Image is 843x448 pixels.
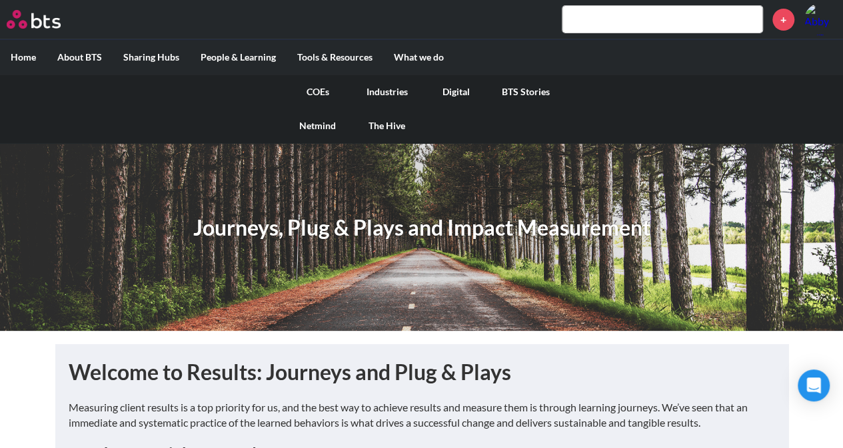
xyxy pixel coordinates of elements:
[47,40,113,75] label: About BTS
[193,213,650,243] h1: Journeys, Plug & Plays and Impact Measurement
[190,40,287,75] label: People & Learning
[804,3,836,35] img: Abby Terry
[804,3,836,35] a: Profile
[113,40,190,75] label: Sharing Hubs
[7,10,85,29] a: Go home
[772,9,794,31] a: +
[383,40,454,75] label: What we do
[798,369,830,401] div: Open Intercom Messenger
[7,10,61,29] img: BTS Logo
[287,40,383,75] label: Tools & Resources
[69,357,775,387] h1: Welcome to Results: Journeys and Plug & Plays
[69,400,775,430] p: Measuring client results is a top priority for us, and the best way to achieve results and measur...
